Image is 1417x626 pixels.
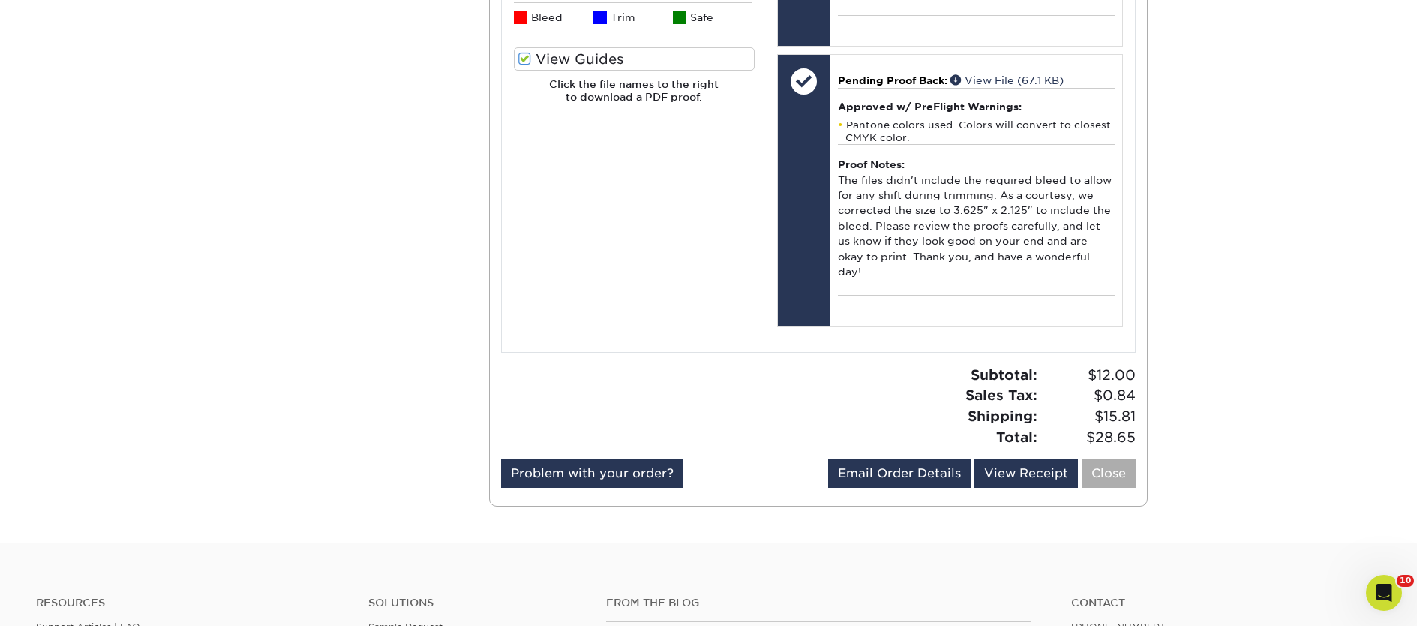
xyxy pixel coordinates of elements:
span: $12.00 [1042,365,1136,386]
a: Close [1082,459,1136,488]
h4: Approved w/ PreFlight Warnings: [838,101,1115,113]
h6: Click the file names to the right to download a PDF proof. [514,78,755,115]
strong: Shipping: [968,408,1037,424]
strong: Subtotal: [971,366,1037,383]
a: View File (67.1 KB) [950,74,1064,86]
span: $15.81 [1042,406,1136,427]
span: 10 [1397,575,1414,587]
strong: Proof Notes: [838,158,905,170]
a: Problem with your order? [501,459,683,488]
a: Email Order Details [828,459,971,488]
iframe: Intercom live chat [1366,575,1402,611]
strong: Sales Tax: [965,387,1037,403]
div: The files didn't include the required bleed to allow for any shift during trimming. As a courtesy... [838,144,1115,295]
span: $0.84 [1042,385,1136,406]
a: Contact [1071,597,1381,609]
span: Pending Proof Back: [838,74,947,86]
span: $28.65 [1042,427,1136,448]
h4: Resources [36,597,346,609]
iframe: Google Customer Reviews [4,580,128,621]
h4: Solutions [368,597,583,609]
li: Trim [593,2,673,32]
a: View Receipt [974,459,1078,488]
strong: Total: [996,429,1037,445]
h4: From the Blog [606,597,1031,609]
li: Safe [673,2,752,32]
li: Pantone colors used. Colors will convert to closest CMYK color. [838,119,1115,144]
label: View Guides [514,47,755,71]
li: Bleed [514,2,593,32]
